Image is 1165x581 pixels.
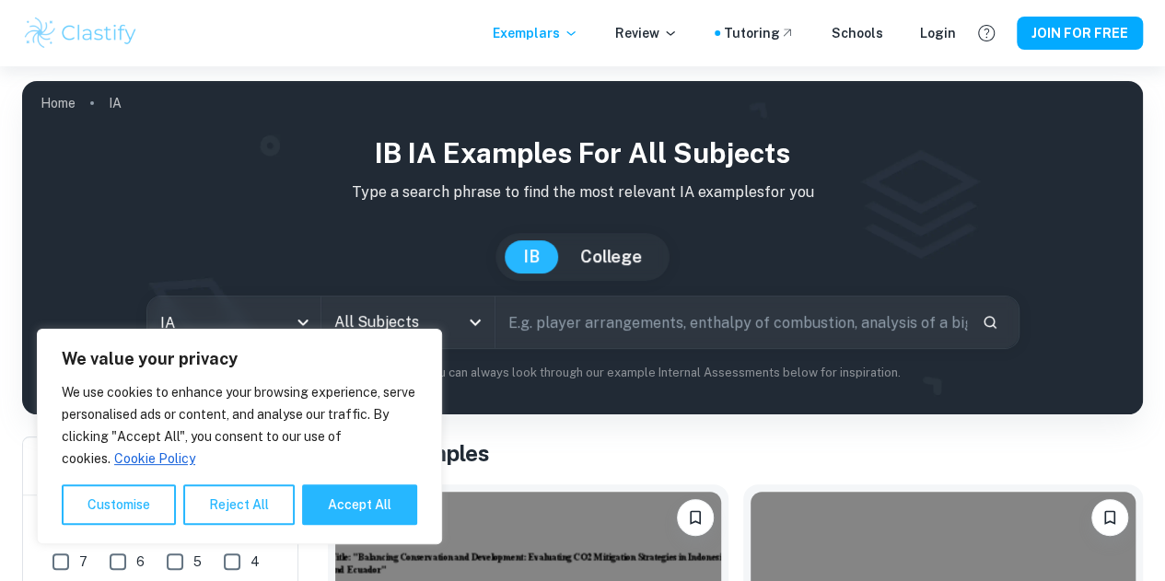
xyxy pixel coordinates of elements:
button: Accept All [302,484,417,525]
div: IA [147,296,320,348]
button: College [562,240,660,273]
button: Open [462,309,488,335]
img: profile cover [22,81,1143,414]
p: We use cookies to enhance your browsing experience, serve personalised ads or content, and analys... [62,381,417,470]
a: Schools [832,23,883,43]
button: Customise [62,484,176,525]
a: Home [41,90,76,116]
a: Login [920,23,956,43]
span: 5 [193,552,202,572]
button: Search [974,307,1006,338]
h1: IB IA examples for all subjects [37,133,1128,174]
a: Cookie Policy [113,450,196,467]
p: Type a search phrase to find the most relevant IA examples for you [37,181,1128,203]
p: Exemplars [493,23,578,43]
p: Review [615,23,678,43]
p: Not sure what to search for? You can always look through our example Internal Assessments below f... [37,364,1128,382]
span: 6 [136,552,145,572]
button: JOIN FOR FREE [1017,17,1143,50]
span: 4 [250,552,260,572]
p: We value your privacy [62,348,417,370]
button: Help and Feedback [971,17,1002,49]
button: Please log in to bookmark exemplars [677,499,714,536]
button: IB [505,240,558,273]
h1: All IA Examples [328,436,1143,470]
button: Reject All [183,484,295,525]
img: Clastify logo [22,15,139,52]
div: We value your privacy [37,329,442,544]
a: Tutoring [724,23,795,43]
button: Please log in to bookmark exemplars [1091,499,1128,536]
p: IA [109,93,122,113]
span: 7 [79,552,87,572]
input: E.g. player arrangements, enthalpy of combustion, analysis of a big city... [495,296,967,348]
